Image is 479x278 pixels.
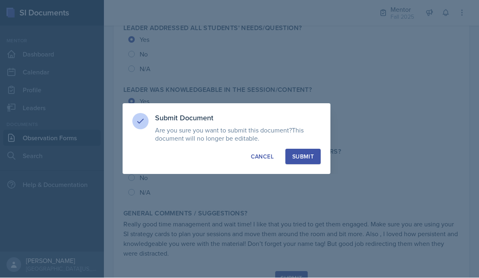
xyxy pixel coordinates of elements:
[155,126,304,143] span: This document will no longer be editable.
[155,113,321,123] h3: Submit Document
[285,149,321,165] button: Submit
[155,126,321,143] p: Are you sure you want to submit this document?
[244,149,280,165] button: Cancel
[292,153,314,161] div: Submit
[251,153,274,161] div: Cancel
